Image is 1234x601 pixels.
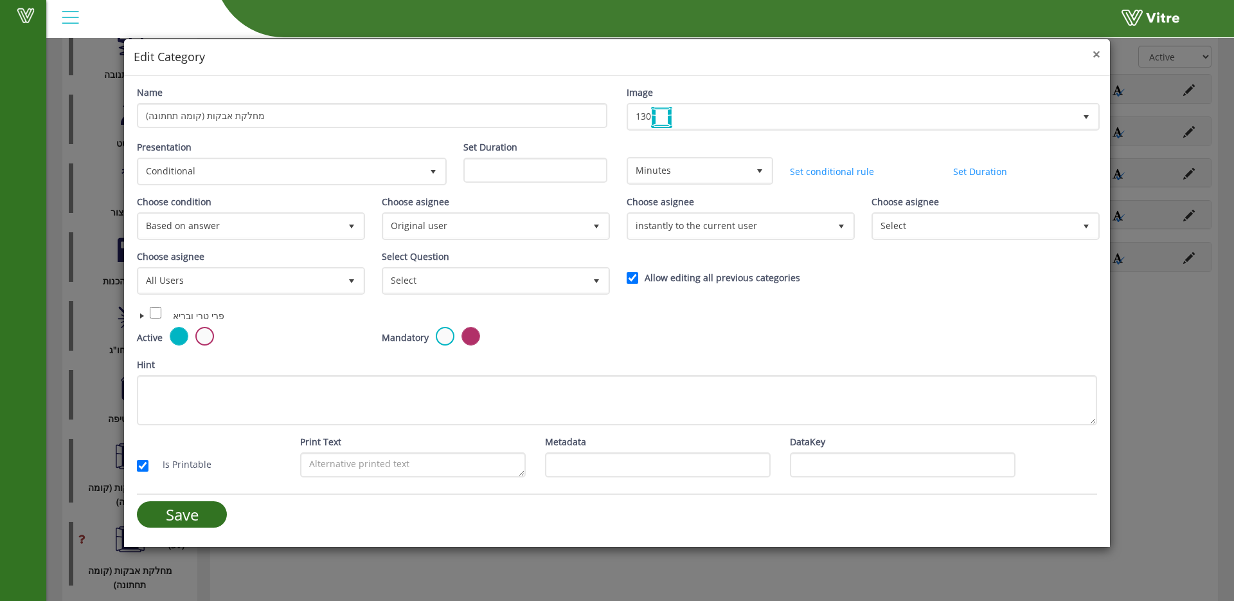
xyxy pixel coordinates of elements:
span: select [585,214,608,237]
span: × [1093,45,1100,63]
label: Hint [137,358,155,372]
label: Image [627,86,653,100]
label: Active [137,331,163,345]
span: Based on answer [139,214,340,237]
input: Save [137,501,227,528]
span: Original user [384,214,585,237]
img: WizardIcon130.png [651,107,672,128]
label: Choose asignee [627,195,694,209]
label: Choose asignee [872,195,939,209]
span: פרי טרי ובריא [173,310,224,322]
label: Allow editing all previous categories [645,271,800,285]
label: Choose asignee [137,250,204,264]
label: DataKey [790,435,825,449]
label: Print Text [300,435,341,449]
label: Set Duration [463,140,517,154]
span: Select [384,269,585,292]
span: select [1075,105,1098,128]
span: select [585,269,608,292]
label: Choose condition [137,195,211,209]
label: Metadata [545,435,586,449]
span: select [748,159,771,182]
label: Name [137,86,163,100]
span: Minutes [629,159,748,182]
a: Set conditional rule [790,165,874,178]
span: select [830,214,853,237]
span: select [340,269,363,292]
label: Select Question [382,250,449,264]
label: Choose asignee [382,195,449,209]
button: Close [1093,48,1100,61]
span: All Users [139,269,340,292]
span: select [1075,214,1098,237]
a: Set Duration [953,165,1007,178]
span: instantly to the current user [629,214,830,237]
label: Mandatory [382,331,429,345]
span: select [422,160,445,183]
label: Presentation [137,140,192,154]
span: 130 [629,105,1075,128]
span: Conditional [139,160,422,183]
label: Is Printable [150,458,211,472]
span: select [340,214,363,237]
span: Select [873,214,1075,237]
h4: Edit Category [134,49,1100,66]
